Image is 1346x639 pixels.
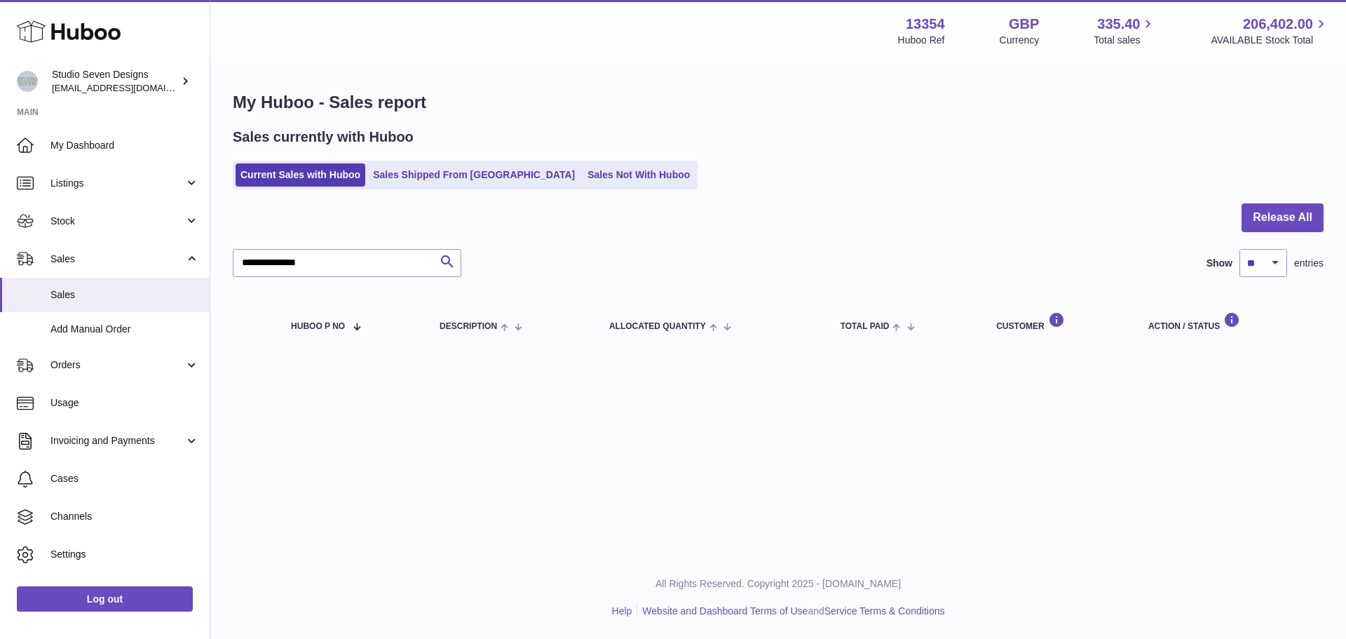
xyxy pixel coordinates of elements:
span: ALLOCATED Quantity [609,322,706,331]
a: Current Sales with Huboo [236,163,365,187]
strong: 13354 [906,15,945,34]
span: AVAILABLE Stock Total [1211,34,1329,47]
a: 206,402.00 AVAILABLE Stock Total [1211,15,1329,47]
button: Release All [1242,203,1324,232]
span: Usage [50,396,199,410]
span: entries [1294,257,1324,270]
a: Log out [17,586,193,612]
span: 335.40 [1097,15,1140,34]
div: Customer [996,312,1120,331]
a: Service Terms & Conditions [824,605,945,617]
a: Sales Shipped From [GEOGRAPHIC_DATA] [368,163,580,187]
span: Sales [50,288,199,302]
span: Total paid [841,322,890,331]
h2: Sales currently with Huboo [233,128,414,147]
img: internalAdmin-13354@internal.huboo.com [17,71,38,92]
div: Currency [1000,34,1040,47]
span: Add Manual Order [50,323,199,336]
span: 206,402.00 [1243,15,1313,34]
span: Cases [50,472,199,485]
div: Studio Seven Designs [52,68,178,95]
a: 335.40 Total sales [1094,15,1156,47]
span: Channels [50,510,199,523]
span: Total sales [1094,34,1156,47]
span: [EMAIL_ADDRESS][DOMAIN_NAME] [52,82,206,93]
div: Huboo Ref [898,34,945,47]
a: Help [612,605,632,617]
span: Stock [50,215,184,228]
div: Action / Status [1148,312,1310,331]
span: Settings [50,548,199,561]
h1: My Huboo - Sales report [233,91,1324,114]
span: Listings [50,177,184,190]
li: and [637,605,944,618]
span: My Dashboard [50,139,199,152]
span: Sales [50,253,184,266]
a: Sales Not With Huboo [583,163,695,187]
span: Orders [50,358,184,372]
strong: GBP [1009,15,1039,34]
span: Invoicing and Payments [50,434,184,448]
span: Description [440,322,497,331]
label: Show [1206,257,1232,270]
a: Website and Dashboard Terms of Use [642,605,808,617]
p: All Rights Reserved. Copyright 2025 - [DOMAIN_NAME] [222,577,1335,591]
span: Huboo P no [291,322,345,331]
